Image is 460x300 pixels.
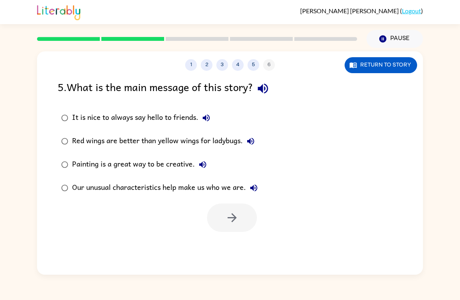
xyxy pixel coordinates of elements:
[72,157,211,172] div: Painting is a great way to be creative.
[195,157,211,172] button: Painting is a great way to be creative.
[248,59,259,71] button: 5
[366,30,423,48] button: Pause
[345,57,417,73] button: Return to story
[402,7,421,14] a: Logout
[201,59,212,71] button: 2
[58,79,402,98] div: 5 . What is the main message of this story?
[185,59,197,71] button: 1
[232,59,244,71] button: 4
[72,133,258,149] div: Red wings are better than yellow wings for ladybugs.
[216,59,228,71] button: 3
[72,110,214,126] div: It is nice to always say hello to friends.
[72,180,262,196] div: Our unusual characteristics help make us who we are.
[37,3,80,20] img: Literably
[300,7,400,14] span: [PERSON_NAME] [PERSON_NAME]
[243,133,258,149] button: Red wings are better than yellow wings for ladybugs.
[198,110,214,126] button: It is nice to always say hello to friends.
[300,7,423,14] div: ( )
[246,180,262,196] button: Our unusual characteristics help make us who we are.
